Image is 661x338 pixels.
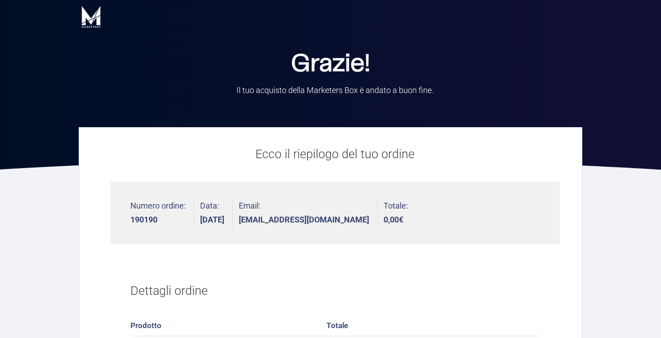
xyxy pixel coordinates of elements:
span: € [399,215,403,224]
li: Data: [200,198,233,228]
p: Ecco il riepilogo del tuo ordine [110,145,560,164]
p: Il tuo acquisto della Marketers Box è andato a buon fine. [191,84,479,96]
strong: 190190 [130,216,186,224]
li: Email: [239,198,378,228]
h2: Dettagli ordine [130,272,540,310]
strong: [EMAIL_ADDRESS][DOMAIN_NAME] [239,216,369,224]
strong: [DATE] [200,216,224,224]
bdi: 0,00 [384,215,403,224]
li: Totale: [384,198,408,228]
h2: Grazie! [169,52,492,76]
th: Totale [326,316,540,336]
th: Prodotto [130,316,326,336]
li: Numero ordine: [130,198,194,228]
